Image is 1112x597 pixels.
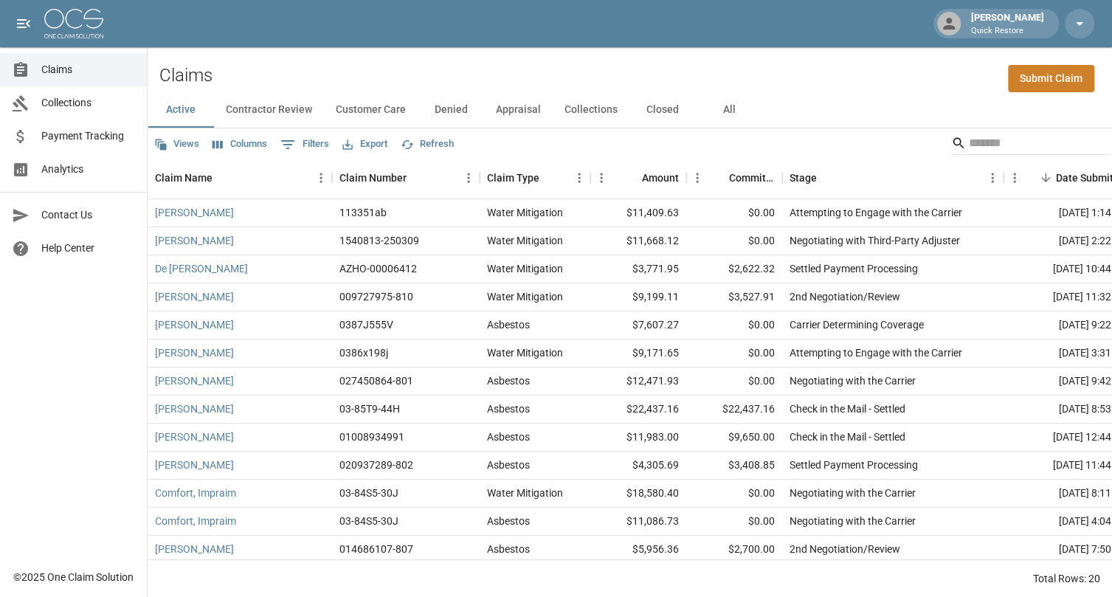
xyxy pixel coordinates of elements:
div: 027450864-801 [339,373,413,388]
button: Appraisal [484,92,553,128]
a: [PERSON_NAME] [155,429,234,444]
div: Committed Amount [686,157,782,199]
div: Water Mitigation [487,205,563,220]
div: Negotiating with the Carrier [790,486,916,500]
div: Water Mitigation [487,289,563,304]
div: Claim Number [339,157,407,199]
div: 014686107-807 [339,542,413,556]
a: Comfort, Impraim [155,486,236,500]
div: $12,471.93 [590,367,686,396]
button: Show filters [277,133,333,156]
div: Settled Payment Processing [790,458,918,472]
div: $18,580.40 [590,480,686,508]
button: Denied [418,92,484,128]
span: Collections [41,95,135,111]
div: $0.00 [686,199,782,227]
button: Collections [553,92,629,128]
a: [PERSON_NAME] [155,233,234,248]
a: [PERSON_NAME] [155,373,234,388]
div: Stage [790,157,817,199]
a: Comfort, Impraim [155,514,236,528]
div: Asbestos [487,317,530,332]
a: Submit Claim [1008,65,1094,92]
div: © 2025 One Claim Solution [13,570,134,584]
button: Sort [407,168,427,188]
div: $5,956.36 [590,536,686,564]
span: Analytics [41,162,135,177]
div: Search [951,131,1109,158]
button: Menu [310,167,332,189]
a: [PERSON_NAME] [155,205,234,220]
div: Asbestos [487,373,530,388]
button: Closed [629,92,696,128]
div: $22,437.16 [686,396,782,424]
button: Sort [708,168,729,188]
button: Sort [213,168,233,188]
button: Menu [457,167,480,189]
button: open drawer [9,9,38,38]
button: Customer Care [324,92,418,128]
button: Menu [686,167,708,189]
button: All [696,92,762,128]
div: Negotiating with the Carrier [790,373,916,388]
div: Amount [590,157,686,199]
a: [PERSON_NAME] [155,317,234,332]
button: Sort [539,168,560,188]
div: 0387J555V [339,317,393,332]
button: Contractor Review [214,92,324,128]
div: $0.00 [686,480,782,508]
div: $11,668.12 [590,227,686,255]
div: Claim Type [480,157,590,199]
div: Negotiating with Third-Party Adjuster [790,233,960,248]
button: Sort [1035,168,1056,188]
div: 1540813-250309 [339,233,419,248]
button: Active [148,92,214,128]
div: $0.00 [686,227,782,255]
div: 009727975-810 [339,289,413,304]
div: $0.00 [686,311,782,339]
button: Export [339,133,391,156]
div: $7,607.27 [590,311,686,339]
div: Amount [642,157,679,199]
div: Committed Amount [729,157,775,199]
a: [PERSON_NAME] [155,401,234,416]
h2: Claims [159,65,213,86]
div: $9,199.11 [590,283,686,311]
div: 0386x198j [339,345,388,360]
p: Quick Restore [971,25,1044,38]
div: Claim Type [487,157,539,199]
button: Refresh [397,133,457,156]
div: 03-84S5-30J [339,486,398,500]
div: 03-85T9-44H [339,401,400,416]
a: De [PERSON_NAME] [155,261,248,276]
div: $22,437.16 [590,396,686,424]
div: Asbestos [487,401,530,416]
span: Help Center [41,241,135,256]
div: $9,171.65 [590,339,686,367]
div: Water Mitigation [487,233,563,248]
div: dynamic tabs [148,92,1112,128]
a: [PERSON_NAME] [155,458,234,472]
button: Menu [1004,167,1026,189]
div: Attempting to Engage with the Carrier [790,205,962,220]
button: Select columns [209,133,271,156]
button: Menu [590,167,612,189]
div: $11,409.63 [590,199,686,227]
div: 03-84S5-30J [339,514,398,528]
div: Claim Name [155,157,213,199]
div: $3,771.95 [590,255,686,283]
div: Water Mitigation [487,345,563,360]
div: Total Rows: 20 [1033,571,1100,586]
button: Sort [817,168,838,188]
div: $11,983.00 [590,424,686,452]
div: Asbestos [487,542,530,556]
div: $3,408.85 [686,452,782,480]
div: $2,700.00 [686,536,782,564]
div: [PERSON_NAME] [965,10,1050,37]
div: Settled Payment Processing [790,261,918,276]
div: $2,622.32 [686,255,782,283]
div: Claim Number [332,157,480,199]
div: Water Mitigation [487,486,563,500]
span: Claims [41,62,135,77]
div: 113351ab [339,205,387,220]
